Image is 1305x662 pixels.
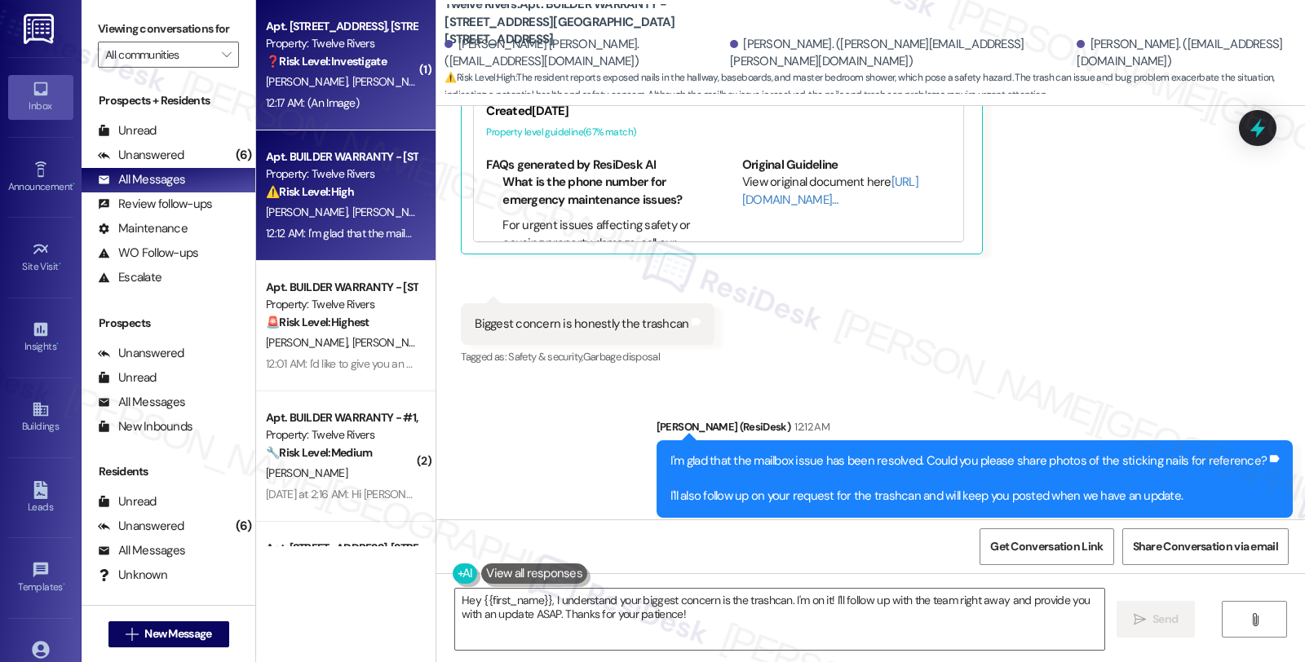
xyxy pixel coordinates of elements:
[98,345,184,362] div: Unanswered
[352,205,439,219] span: [PERSON_NAME]
[266,487,559,501] div: [DATE] at 2:16 AM: Hi [PERSON_NAME]. I think it's working again
[266,54,387,68] strong: ❓ Risk Level: Investigate
[8,476,73,520] a: Leads
[1249,613,1261,626] i: 
[266,95,359,110] div: 12:17 AM: (An Image)
[98,567,167,584] div: Unknown
[266,148,417,165] div: Apt. BUILDER WARRANTY - [STREET_ADDRESS][GEOGRAPHIC_DATA][STREET_ADDRESS]
[98,394,185,411] div: All Messages
[98,16,239,42] label: Viewing conversations for
[445,36,726,71] div: [PERSON_NAME] [PERSON_NAME]. ([EMAIL_ADDRESS][DOMAIN_NAME])
[1133,538,1278,555] span: Share Conversation via email
[990,538,1103,555] span: Get Conversation Link
[266,165,417,183] div: Property: Twelve Rivers
[657,518,1293,541] div: Tagged as:
[98,542,185,559] div: All Messages
[98,122,157,139] div: Unread
[352,74,439,89] span: [PERSON_NAME]
[266,356,1177,371] div: 12:01 AM: I'd like to give you an update. Please know that we have assigned a vendor, King [PERSO...
[583,350,661,364] span: Garbage disposal
[98,196,212,213] div: Review follow-ups
[8,316,73,360] a: Insights •
[502,174,696,209] li: What is the phone number for emergency maintenance issues?
[98,245,198,262] div: WO Follow-ups
[8,395,73,439] a: Buildings
[105,42,213,68] input: All communities
[657,418,1293,441] div: [PERSON_NAME] (ResiDesk)
[266,74,352,89] span: [PERSON_NAME]
[502,217,696,287] li: For urgent issues affecting safety or causing property damage, call our emergency line at [PHONE_...
[266,315,369,329] strong: 🚨 Risk Level: Highest
[1152,611,1178,628] span: Send
[980,528,1113,565] button: Get Conversation Link
[98,418,192,435] div: New Inbounds
[730,36,1073,71] div: [PERSON_NAME]. ([PERSON_NAME][EMAIL_ADDRESS][PERSON_NAME][DOMAIN_NAME])
[266,184,354,199] strong: ⚠️ Risk Level: High
[670,452,1267,505] div: I'm glad that the mailbox issue has been resolved. Could you please share photos of the sticking ...
[98,147,184,164] div: Unanswered
[266,35,417,52] div: Property: Twelve Rivers
[63,579,65,590] span: •
[98,269,161,286] div: Escalate
[266,335,352,350] span: [PERSON_NAME]
[742,157,838,173] b: Original Guideline
[8,236,73,280] a: Site Visit •
[232,514,256,539] div: (6)
[266,426,417,444] div: Property: Twelve Rivers
[486,124,951,141] div: Property level guideline ( 67 % match)
[486,103,951,120] div: Created [DATE]
[82,463,255,480] div: Residents
[98,171,185,188] div: All Messages
[455,589,1104,650] textarea: Hey {{first_name}}, I understand your biggest concern is the trashcan. I'm on it! I'll follow up ...
[266,18,417,35] div: Apt. [STREET_ADDRESS], [STREET_ADDRESS]
[486,157,656,173] b: FAQs generated by ResiDesk AI
[232,143,256,168] div: (6)
[73,179,75,190] span: •
[461,345,714,369] div: Tagged as:
[144,625,211,642] span: New Message
[8,556,73,600] a: Templates •
[82,315,255,332] div: Prospects
[266,540,417,557] div: Apt. [STREET_ADDRESS], [STREET_ADDRESS]
[266,205,352,219] span: [PERSON_NAME]
[59,258,61,270] span: •
[266,409,417,426] div: Apt. BUILDER WARRANTY - #1, BUILDER WARRANTY - [STREET_ADDRESS]
[1134,613,1146,626] i: 
[742,174,918,207] a: [URL][DOMAIN_NAME]…
[445,69,1305,104] span: : The resident reports exposed nails in the hallway, baseboards, and master bedroom shower, which...
[445,71,515,84] strong: ⚠️ Risk Level: High
[742,174,952,209] div: View original document here
[508,350,582,364] span: Safety & security ,
[352,335,434,350] span: [PERSON_NAME]
[266,296,417,313] div: Property: Twelve Rivers
[8,75,73,119] a: Inbox
[222,48,231,61] i: 
[98,220,188,237] div: Maintenance
[1077,36,1293,71] div: [PERSON_NAME]. ([EMAIL_ADDRESS][DOMAIN_NAME])
[266,445,372,460] strong: 🔧 Risk Level: Medium
[266,466,347,480] span: [PERSON_NAME]
[82,92,255,109] div: Prospects + Residents
[266,279,417,296] div: Apt. BUILDER WARRANTY - [STREET_ADDRESS]
[1117,601,1196,638] button: Send
[98,493,157,510] div: Unread
[98,518,184,535] div: Unanswered
[790,418,829,435] div: 12:12 AM
[475,316,688,333] div: Biggest concern is honestly the trashcan
[56,338,59,350] span: •
[108,621,229,647] button: New Message
[126,628,138,641] i: 
[1122,528,1289,565] button: Share Conversation via email
[24,14,57,44] img: ResiDesk Logo
[98,369,157,386] div: Unread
